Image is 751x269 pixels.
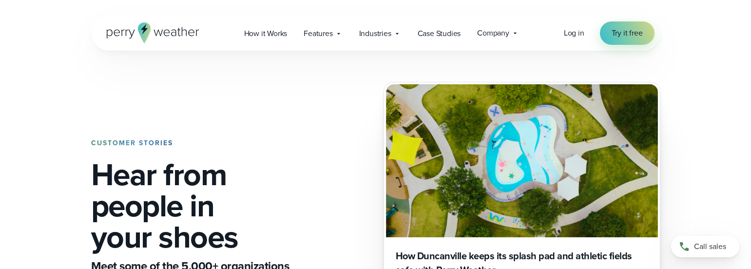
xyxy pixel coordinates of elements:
[564,27,584,38] span: Log in
[91,138,173,148] strong: CUSTOMER STORIES
[564,27,584,39] a: Log in
[418,28,461,39] span: Case Studies
[359,28,391,39] span: Industries
[612,27,643,39] span: Try it free
[409,23,469,43] a: Case Studies
[386,84,658,237] img: Duncanville Splash Pad
[477,27,509,39] span: Company
[244,28,288,39] span: How it Works
[600,21,655,45] a: Try it free
[694,241,726,252] span: Call sales
[236,23,296,43] a: How it Works
[304,28,332,39] span: Features
[671,236,739,257] a: Call sales
[91,159,319,252] h1: Hear from people in your shoes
